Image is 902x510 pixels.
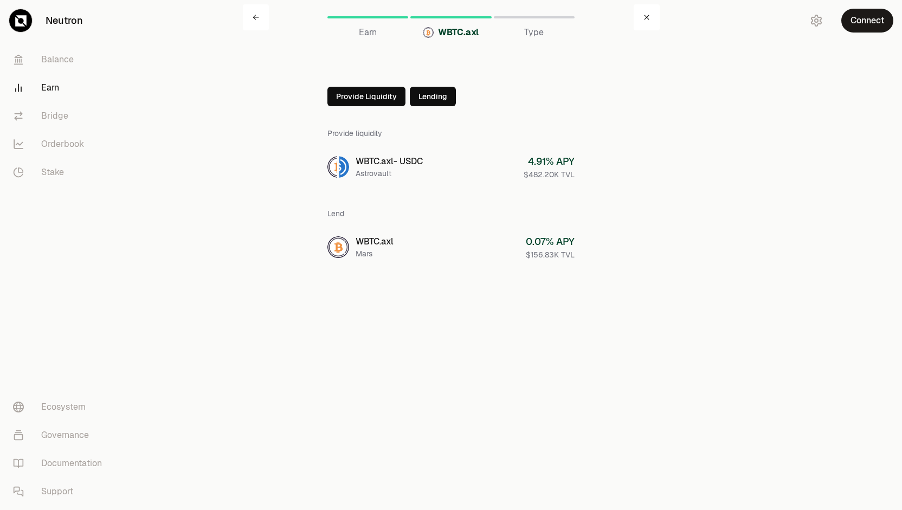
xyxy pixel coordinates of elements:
[524,169,575,180] div: $482.20K TVL
[524,154,575,169] div: 4.91 % APY
[327,119,575,147] div: Provide liquidity
[4,449,117,477] a: Documentation
[4,421,117,449] a: Governance
[4,46,117,74] a: Balance
[356,248,394,259] div: Mars
[319,228,583,267] a: WBTC.axlWBTC.axlMars0.07% APY$156.83K TVL
[356,168,423,179] div: Astrovault
[319,147,583,186] a: WBTC.axlUSDCWBTC.axl- USDCAstrovault4.91% APY$482.20K TVL
[410,87,456,106] button: Lending
[4,74,117,102] a: Earn
[410,4,491,30] a: WBTC.axlWBTC.axl
[841,9,893,33] button: Connect
[4,130,117,158] a: Orderbook
[4,102,117,130] a: Bridge
[526,234,575,249] div: 0.07 % APY
[327,199,575,228] div: Lend
[524,26,544,39] span: Type
[526,249,575,260] div: $156.83K TVL
[423,27,434,38] img: WBTC.axl
[327,87,405,106] button: Provide Liquidity
[359,26,377,39] span: Earn
[327,4,408,30] a: Earn
[356,155,423,168] div: WBTC.axl - USDC
[339,156,349,178] img: USDC
[327,156,337,178] img: WBTC.axl
[4,158,117,186] a: Stake
[438,26,479,39] span: WBTC.axl
[4,393,117,421] a: Ecosystem
[4,477,117,506] a: Support
[356,235,394,248] div: WBTC.axl
[327,236,349,258] img: WBTC.axl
